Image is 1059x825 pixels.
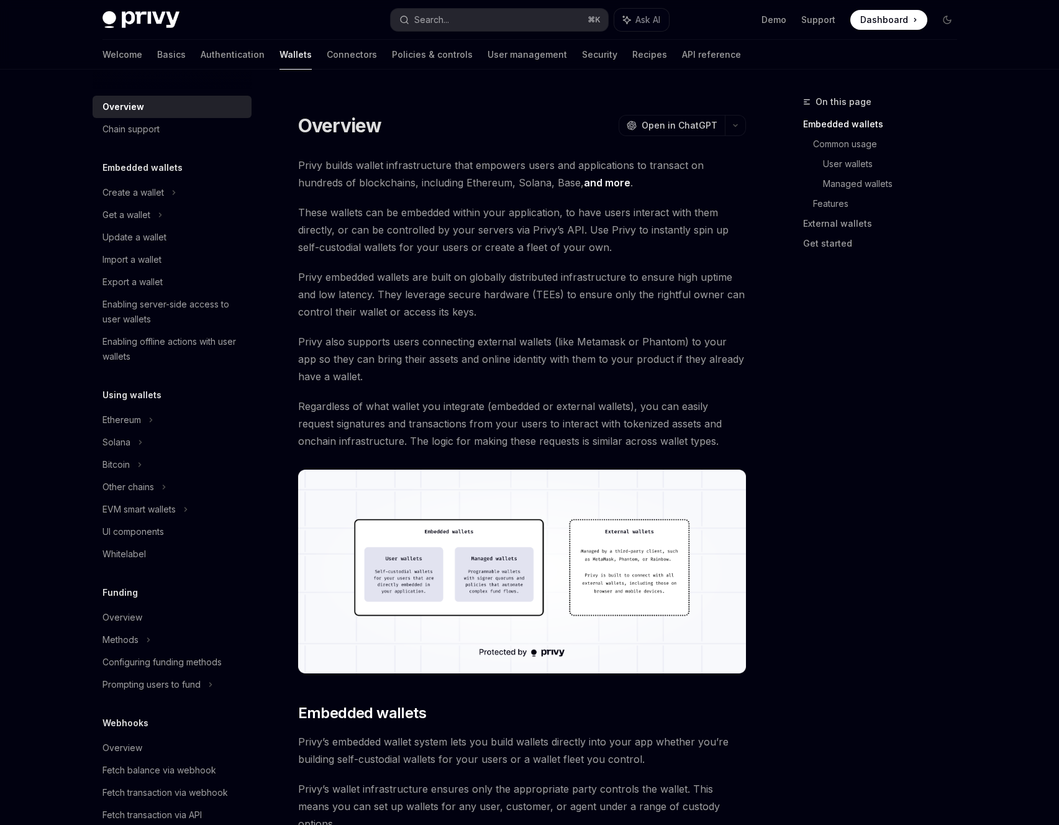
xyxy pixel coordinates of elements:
[102,585,138,600] h5: Funding
[93,226,252,248] a: Update a wallet
[102,457,130,472] div: Bitcoin
[102,252,161,267] div: Import a wallet
[803,234,967,253] a: Get started
[801,14,835,26] a: Support
[102,632,139,647] div: Methods
[102,435,130,450] div: Solana
[391,9,608,31] button: Search...⌘K
[298,703,426,723] span: Embedded wallets
[813,194,967,214] a: Features
[93,606,252,629] a: Overview
[635,14,660,26] span: Ask AI
[93,96,252,118] a: Overview
[850,10,927,30] a: Dashboard
[823,154,967,174] a: User wallets
[488,40,567,70] a: User management
[102,655,222,670] div: Configuring funding methods
[761,14,786,26] a: Demo
[816,94,871,109] span: On this page
[102,741,142,755] div: Overview
[93,651,252,673] a: Configuring funding methods
[298,398,746,450] span: Regardless of what wallet you integrate (embedded or external wallets), you can easily request si...
[803,214,967,234] a: External wallets
[327,40,377,70] a: Connectors
[102,334,244,364] div: Enabling offline actions with user wallets
[102,185,164,200] div: Create a wallet
[102,207,150,222] div: Get a wallet
[93,330,252,368] a: Enabling offline actions with user wallets
[619,115,725,136] button: Open in ChatGPT
[937,10,957,30] button: Toggle dark mode
[93,737,252,759] a: Overview
[588,15,601,25] span: ⌘ K
[642,119,717,132] span: Open in ChatGPT
[102,716,148,731] h5: Webhooks
[93,271,252,293] a: Export a wallet
[102,40,142,70] a: Welcome
[102,502,176,517] div: EVM smart wallets
[102,524,164,539] div: UI components
[102,610,142,625] div: Overview
[298,268,746,321] span: Privy embedded wallets are built on globally distributed infrastructure to ensure high uptime and...
[280,40,312,70] a: Wallets
[102,808,202,823] div: Fetch transaction via API
[584,176,630,189] a: and more
[102,230,166,245] div: Update a wallet
[298,333,746,385] span: Privy also supports users connecting external wallets (like Metamask or Phantom) to your app so t...
[102,677,201,692] div: Prompting users to fund
[298,114,382,137] h1: Overview
[614,9,669,31] button: Ask AI
[298,733,746,768] span: Privy’s embedded wallet system lets you build wallets directly into your app whether you’re build...
[298,470,746,673] img: images/walletoverview.png
[102,160,183,175] h5: Embedded wallets
[102,11,180,29] img: dark logo
[803,114,967,134] a: Embedded wallets
[298,204,746,256] span: These wallets can be embedded within your application, to have users interact with them directly,...
[102,297,244,327] div: Enabling server-side access to user wallets
[682,40,741,70] a: API reference
[93,521,252,543] a: UI components
[823,174,967,194] a: Managed wallets
[298,157,746,191] span: Privy builds wallet infrastructure that empowers users and applications to transact on hundreds o...
[102,547,146,562] div: Whitelabel
[93,543,252,565] a: Whitelabel
[102,122,160,137] div: Chain support
[102,275,163,289] div: Export a wallet
[93,248,252,271] a: Import a wallet
[392,40,473,70] a: Policies & controls
[201,40,265,70] a: Authentication
[102,412,141,427] div: Ethereum
[582,40,617,70] a: Security
[93,118,252,140] a: Chain support
[102,763,216,778] div: Fetch balance via webhook
[860,14,908,26] span: Dashboard
[102,785,228,800] div: Fetch transaction via webhook
[93,759,252,782] a: Fetch balance via webhook
[632,40,667,70] a: Recipes
[93,782,252,804] a: Fetch transaction via webhook
[157,40,186,70] a: Basics
[414,12,449,27] div: Search...
[93,293,252,330] a: Enabling server-side access to user wallets
[102,99,144,114] div: Overview
[102,480,154,495] div: Other chains
[102,388,161,403] h5: Using wallets
[813,134,967,154] a: Common usage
